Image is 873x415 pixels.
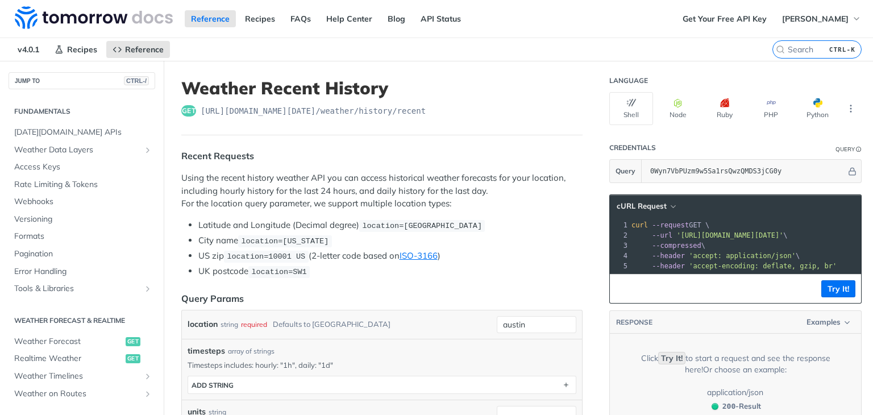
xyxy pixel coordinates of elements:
div: Click to start a request and see the response here! Or choose an example: [628,352,843,375]
span: v4.0.1 [11,41,45,58]
a: Weather Data LayersShow subpages for Weather Data Layers [9,142,155,159]
div: 1 [610,220,629,230]
span: location=10001 US [227,252,305,261]
div: array of strings [228,346,275,356]
span: Weather on Routes [14,388,140,400]
button: Examples [803,317,855,328]
div: Language [609,76,648,85]
span: --compressed [652,242,701,250]
svg: Search [776,45,785,54]
button: Show subpages for Tools & Libraries [143,284,152,293]
button: Show subpages for Weather Data Layers [143,146,152,155]
div: required [241,316,267,333]
button: Python [796,92,839,125]
a: Reference [185,10,236,27]
span: Tools & Libraries [14,283,140,294]
a: Weather Forecastget [9,333,155,350]
a: Help Center [320,10,379,27]
h2: Fundamentals [9,106,155,117]
kbd: CTRL-K [826,44,858,55]
span: \ [631,252,800,260]
svg: More ellipsis [846,103,856,114]
span: get [126,337,140,346]
span: get [126,354,140,363]
span: Realtime Weather [14,353,123,364]
div: 2 [610,230,629,240]
span: Versioning [14,214,152,225]
div: 5 [610,261,629,271]
div: Query [835,145,855,153]
span: CTRL-/ [124,76,149,85]
span: GET \ [631,221,709,229]
span: Weather Data Layers [14,144,140,156]
h1: Weather Recent History [181,78,583,98]
span: '[URL][DOMAIN_NAME][DATE]' [676,231,783,239]
span: Weather Forecast [14,336,123,347]
span: Reference [125,44,164,55]
button: Show subpages for Weather on Routes [143,389,152,399]
span: --header [652,252,685,260]
span: \ [631,231,788,239]
div: Recent Requests [181,149,254,163]
a: Tools & LibrariesShow subpages for Tools & Libraries [9,280,155,297]
a: Error Handling [9,263,155,280]
input: apikey [645,160,846,182]
span: location=[GEOGRAPHIC_DATA] [362,222,482,230]
i: Information [856,147,862,152]
span: Access Keys [14,161,152,173]
button: Ruby [702,92,746,125]
span: --request [652,221,689,229]
button: ADD string [188,376,576,393]
div: 4 [610,251,629,261]
span: Error Handling [14,266,152,277]
span: Rate Limiting & Tokens [14,179,152,190]
span: 200 [722,402,735,410]
span: Weather Timelines [14,371,140,382]
li: Latitude and Longitude (Decimal degree) [198,219,583,232]
button: 200200-Result [706,401,765,412]
div: QueryInformation [835,145,862,153]
a: Reference [106,41,170,58]
button: Node [656,92,700,125]
span: Query [616,166,635,176]
span: location=SW1 [251,268,306,276]
a: Recipes [48,41,103,58]
button: Try It! [821,280,855,297]
div: Query Params [181,292,244,305]
span: \ [631,242,705,250]
li: UK postcode [198,265,583,278]
span: --url [652,231,672,239]
a: ISO-3166 [400,250,438,261]
a: Webhooks [9,193,155,210]
div: application/json [707,387,763,398]
span: curl [631,221,648,229]
span: Formats [14,231,152,242]
button: More Languages [842,100,859,117]
span: Recipes [67,44,97,55]
a: Realtime Weatherget [9,350,155,367]
span: - Result [722,401,761,412]
a: Formats [9,228,155,245]
span: get [181,105,196,117]
span: cURL Request [617,201,667,211]
a: Rate Limiting & Tokens [9,176,155,193]
li: City name [198,234,583,247]
div: 3 [610,240,629,251]
div: string [221,316,238,333]
span: 'accept: application/json' [689,252,796,260]
span: --header [652,262,685,270]
li: US zip (2-letter code based on ) [198,250,583,263]
a: Weather on RoutesShow subpages for Weather on Routes [9,385,155,402]
span: Examples [807,317,841,328]
p: Timesteps includes: hourly: "1h", daily: "1d" [188,360,576,370]
a: Get Your Free API Key [676,10,773,27]
span: timesteps [188,345,225,357]
a: API Status [414,10,467,27]
p: Using the recent history weather API you can access historical weather forecasts for your locatio... [181,172,583,210]
button: [PERSON_NAME] [776,10,867,27]
span: Pagination [14,248,152,260]
a: Versioning [9,211,155,228]
a: Blog [381,10,411,27]
button: RESPONSE [616,317,653,328]
div: ADD string [192,381,234,389]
